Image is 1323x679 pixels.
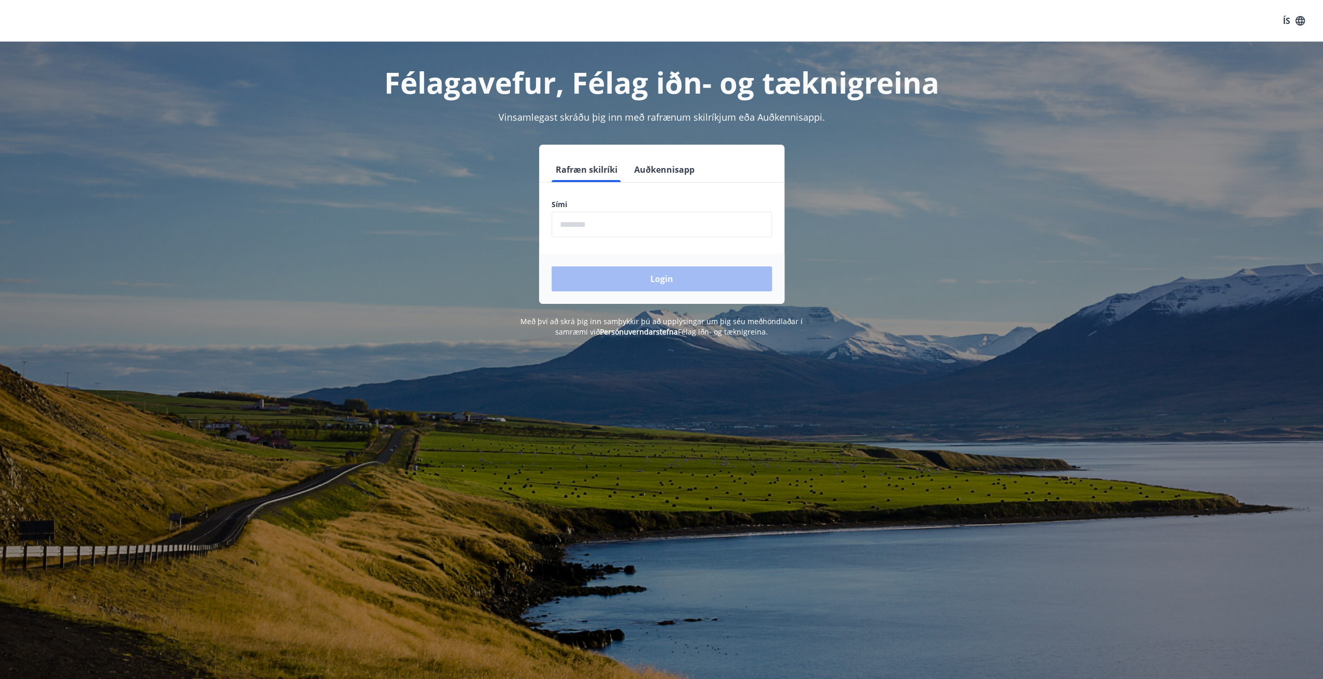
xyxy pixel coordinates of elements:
span: Með því að skrá þig inn samþykkir þú að upplýsingar um þig séu meðhöndlaðar í samræmi við Félag i... [520,316,803,337]
button: Auðkennisapp [630,157,699,182]
label: Sími [552,199,772,210]
span: Vinsamlegast skráðu þig inn með rafrænum skilríkjum eða Auðkennisappi. [499,111,825,123]
button: Rafræn skilríki [552,157,622,182]
a: Persónuverndarstefna [600,327,678,337]
h1: Félagavefur, Félag iðn- og tæknigreina [300,62,1024,102]
button: ÍS [1277,11,1311,30]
